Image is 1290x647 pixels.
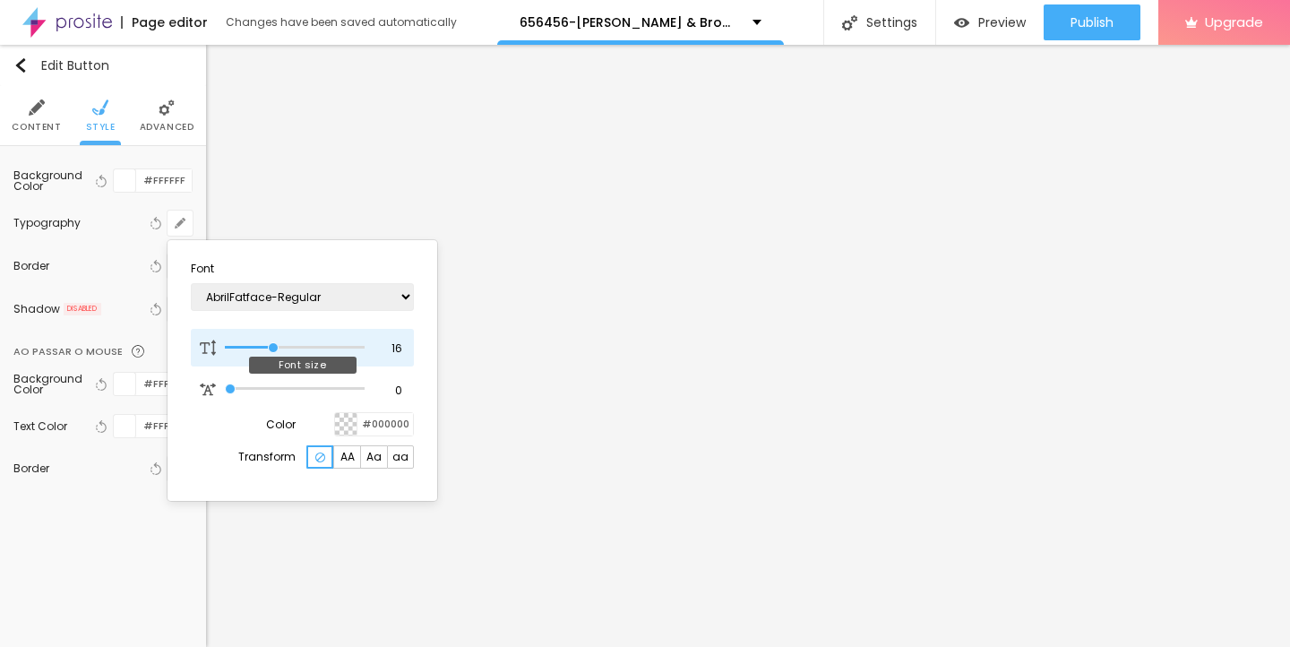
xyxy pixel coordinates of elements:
[238,452,296,462] p: Transform
[191,263,414,274] p: Font
[266,419,296,430] p: Color
[200,382,216,398] img: Icon Letter Spacing
[340,452,355,462] span: AA
[200,340,216,356] img: Icon Font Size
[366,452,382,462] span: Aa
[315,453,325,462] img: Icone
[392,452,408,462] span: aa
